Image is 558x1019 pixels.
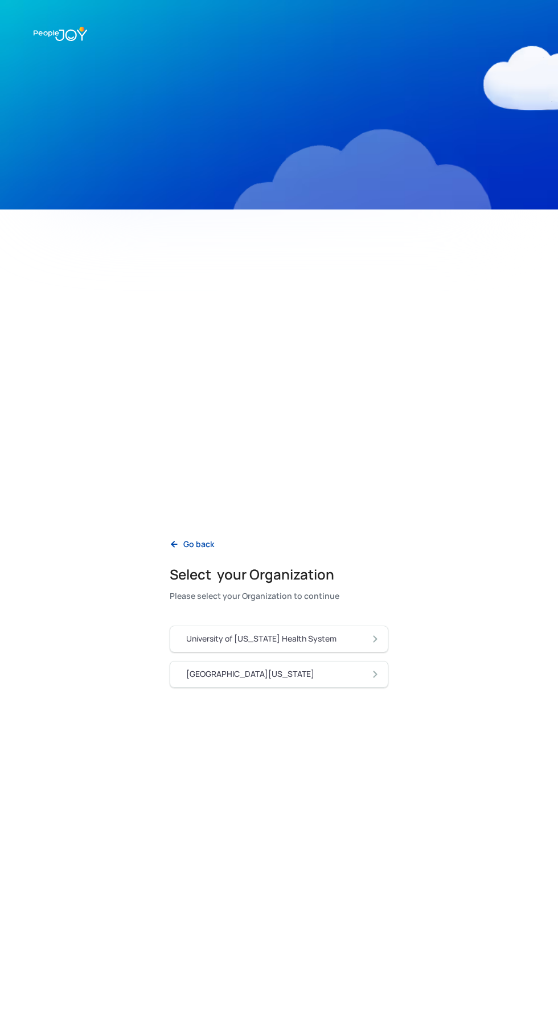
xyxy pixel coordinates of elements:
div: Please select your Organization to continue [170,589,339,603]
a: Go back [161,533,223,556]
div: University of [US_STATE] Health System [186,633,337,644]
a: University of [US_STATE] Health System [170,626,388,652]
a: [GEOGRAPHIC_DATA][US_STATE] [170,661,388,688]
div: Go back [183,539,214,550]
div: [GEOGRAPHIC_DATA][US_STATE] [186,668,314,680]
h2: Select your Organization [170,565,339,584]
